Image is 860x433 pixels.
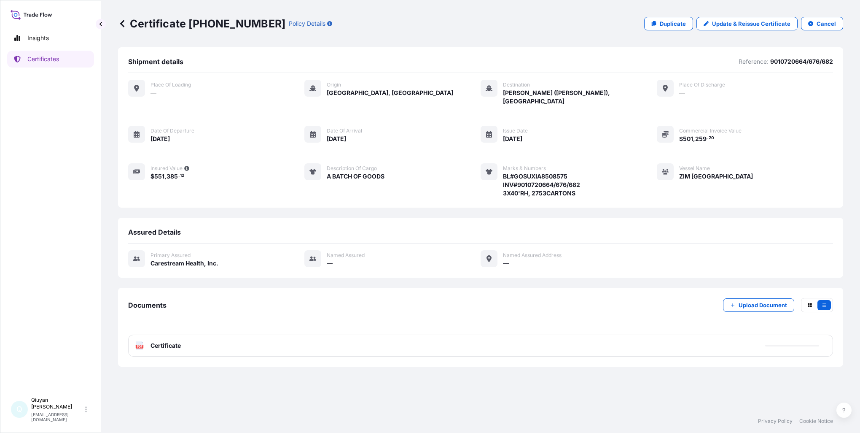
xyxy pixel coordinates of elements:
p: Reference: [739,57,769,66]
p: Insights [27,34,49,42]
a: Update & Reissue Certificate [696,17,798,30]
span: , [164,173,167,179]
p: Certificates [27,55,59,63]
span: Named Assured [327,252,365,259]
span: Date of arrival [327,127,362,134]
span: ZIM [GEOGRAPHIC_DATA] [679,172,753,181]
span: Insured Value [150,165,183,172]
span: — [150,89,156,97]
span: $ [150,173,154,179]
span: 501 [683,136,693,142]
span: [DATE] [503,135,522,143]
a: Insights [7,30,94,46]
a: Certificates [7,51,94,68]
p: Qiuyan [PERSON_NAME] [31,397,83,410]
span: 259 [695,136,707,142]
a: Cookie Notice [799,418,833,425]
span: Destination [503,81,530,88]
span: A BATCH OF GOODS [327,172,384,181]
p: Policy Details [289,19,325,28]
span: [PERSON_NAME] ([PERSON_NAME]), [GEOGRAPHIC_DATA] [503,89,657,106]
span: 385 [167,173,178,179]
text: PDF [137,345,142,348]
p: Update & Reissue Certificate [712,19,790,28]
span: Q [16,405,22,414]
span: Assured Details [128,228,181,236]
span: BL#GOSUXIA8508575 INV#9010720664/676/682 3X40'RH, 2753CARTONS [503,172,580,198]
span: Carestream Health, Inc. [150,259,218,268]
span: 20 [709,137,714,140]
span: Named Assured Address [503,252,562,259]
span: . [178,174,180,177]
span: 12 [180,174,184,177]
p: Upload Document [739,301,787,309]
span: Origin [327,81,341,88]
span: . [707,137,708,140]
span: — [503,259,509,268]
span: Issue Date [503,127,528,134]
a: Privacy Policy [758,418,793,425]
span: , [693,136,695,142]
p: 9010720664/676/682 [770,57,833,66]
span: Commercial Invoice Value [679,127,742,134]
span: Description of cargo [327,165,377,172]
span: $ [679,136,683,142]
span: — [327,259,333,268]
span: 551 [154,173,164,179]
a: Duplicate [644,17,693,30]
p: [EMAIL_ADDRESS][DOMAIN_NAME] [31,412,83,422]
span: — [679,89,685,97]
button: Upload Document [723,298,794,312]
span: [DATE] [150,135,170,143]
span: Primary assured [150,252,191,259]
span: Marks & Numbers [503,165,546,172]
p: Cancel [817,19,836,28]
span: Shipment details [128,57,183,66]
span: [GEOGRAPHIC_DATA], [GEOGRAPHIC_DATA] [327,89,453,97]
p: Duplicate [660,19,686,28]
span: Documents [128,301,167,309]
span: Place of Loading [150,81,191,88]
span: [DATE] [327,135,346,143]
span: Certificate [150,341,181,350]
span: Vessel Name [679,165,710,172]
p: Certificate [PHONE_NUMBER] [118,17,285,30]
span: Date of departure [150,127,194,134]
button: Cancel [801,17,843,30]
span: Place of discharge [679,81,725,88]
